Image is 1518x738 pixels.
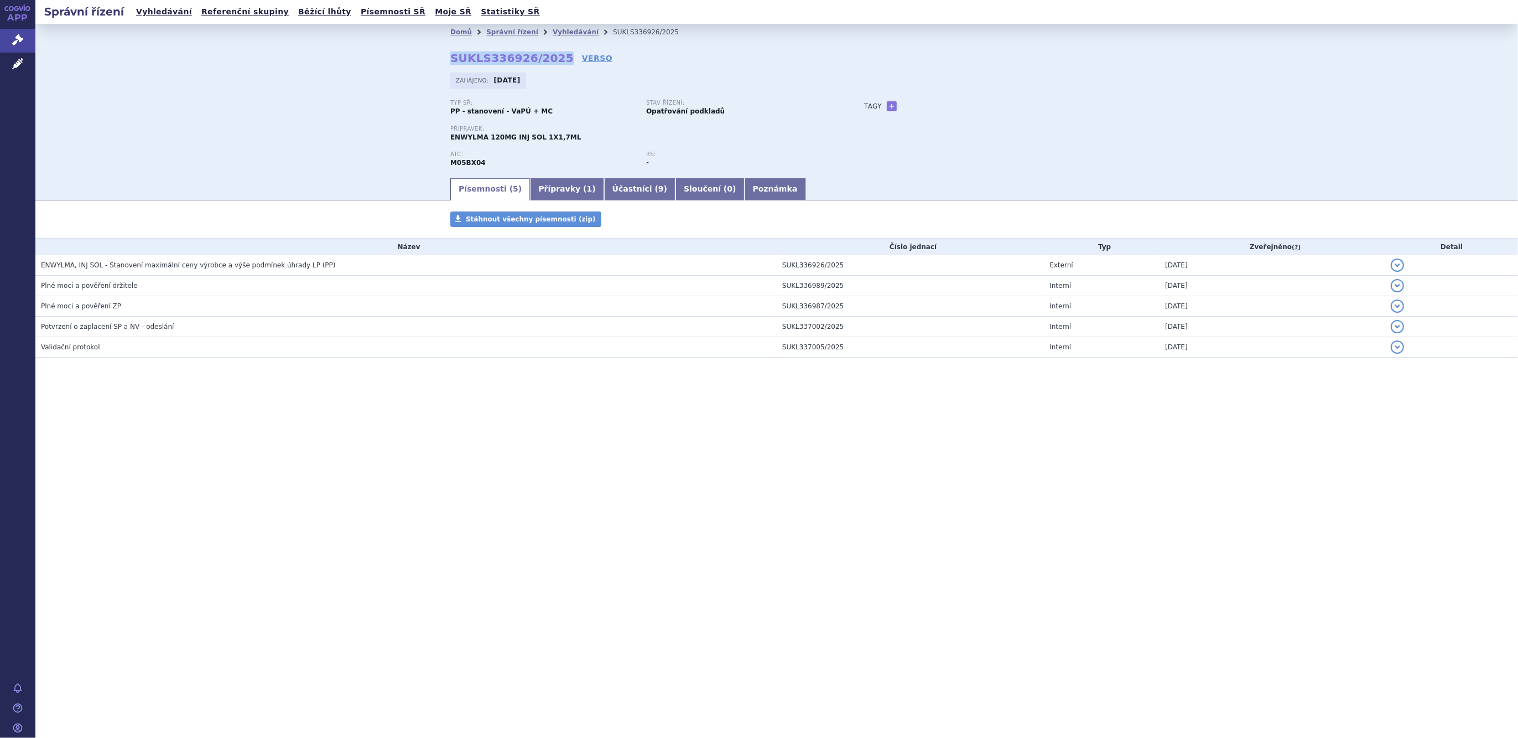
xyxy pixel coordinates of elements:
strong: Opatřování podkladů [646,107,725,115]
button: detail [1391,279,1404,292]
span: 1 [587,184,592,193]
span: 9 [658,184,664,193]
span: ENWYLMA, INJ SOL - Stanovení maximální ceny výrobce a výše podmínek úhrady LP (PP) [41,261,336,269]
button: detail [1391,320,1404,333]
a: Běžící lhůty [295,4,355,19]
a: Vyhledávání [133,4,195,19]
td: SUKL337005/2025 [777,337,1044,358]
span: 0 [727,184,732,193]
th: Název [35,239,777,255]
button: detail [1391,300,1404,313]
span: Potvrzení o zaplacení SP a NV - odeslání [41,323,174,331]
td: SUKL336989/2025 [777,276,1044,296]
td: [DATE] [1160,255,1385,276]
a: Písemnosti SŘ [357,4,429,19]
td: SUKL336987/2025 [777,296,1044,317]
li: SUKLS336926/2025 [613,24,693,40]
p: ATC: [450,151,635,158]
h3: Tagy [864,100,882,113]
abbr: (?) [1292,244,1301,251]
span: Interní [1049,343,1071,351]
button: detail [1391,259,1404,272]
button: detail [1391,340,1404,354]
span: Externí [1049,261,1073,269]
a: Sloučení (0) [675,178,744,200]
span: Zahájeno: [456,76,491,85]
th: Číslo jednací [777,239,1044,255]
td: [DATE] [1160,317,1385,337]
h2: Správní řízení [35,4,133,19]
span: Stáhnout všechny písemnosti (zip) [466,215,596,223]
a: VERSO [582,53,612,64]
th: Detail [1385,239,1518,255]
th: Zveřejněno [1160,239,1385,255]
span: Interní [1049,282,1071,290]
strong: - [646,159,649,167]
strong: PP - stanovení - VaPÚ + MC [450,107,553,115]
a: Vyhledávání [553,28,599,36]
td: SUKL336926/2025 [777,255,1044,276]
a: Domů [450,28,472,36]
a: Statistiky SŘ [477,4,543,19]
a: Účastníci (9) [604,178,675,200]
a: Referenční skupiny [198,4,292,19]
td: [DATE] [1160,276,1385,296]
strong: [DATE] [494,76,521,84]
span: Interní [1049,323,1071,331]
span: Validační protokol [41,343,100,351]
strong: SUKLS336926/2025 [450,51,574,65]
p: Přípravek: [450,126,842,132]
a: Písemnosti (5) [450,178,530,200]
a: Správní řízení [486,28,538,36]
span: 5 [513,184,518,193]
a: Stáhnout všechny písemnosti (zip) [450,211,601,227]
span: Interní [1049,302,1071,310]
a: Poznámka [745,178,806,200]
p: RS: [646,151,831,158]
a: Přípravky (1) [530,178,604,200]
td: SUKL337002/2025 [777,317,1044,337]
strong: DENOSUMAB [450,159,486,167]
span: ENWYLMA 120MG INJ SOL 1X1,7ML [450,133,581,141]
p: Typ SŘ: [450,100,635,106]
p: Stav řízení: [646,100,831,106]
td: [DATE] [1160,337,1385,358]
td: [DATE] [1160,296,1385,317]
a: + [887,101,897,111]
span: Plné moci a pověření držitele [41,282,138,290]
th: Typ [1044,239,1160,255]
span: Plné moci a pověření ZP [41,302,121,310]
a: Moje SŘ [432,4,475,19]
